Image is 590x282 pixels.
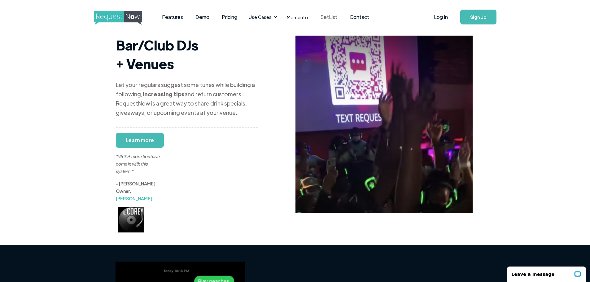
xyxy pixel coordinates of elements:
[281,8,314,26] a: Momento
[189,7,216,27] a: Demo
[216,7,243,27] a: Pricing
[116,138,162,175] div: "95%+ more tips have come in with this system."
[503,262,590,282] iframe: LiveChat chat widget
[428,6,454,28] a: Log In
[116,36,199,72] strong: Bar/Club DJs + Venues
[156,7,189,27] a: Features
[460,10,496,24] a: Sign Up
[245,7,279,27] div: Use Cases
[143,90,185,98] strong: increasing tips
[94,11,154,25] img: requestnow logo
[116,196,152,201] a: [PERSON_NAME]
[116,80,258,117] div: Let your regulars suggest some tunes while building a following, and return customers. RequestNow...
[116,133,164,148] a: Learn more
[94,11,140,23] a: home
[249,14,272,20] div: Use Cases
[343,7,375,27] a: Contact
[116,180,162,202] div: - [PERSON_NAME] Owner,
[314,7,343,27] a: SetList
